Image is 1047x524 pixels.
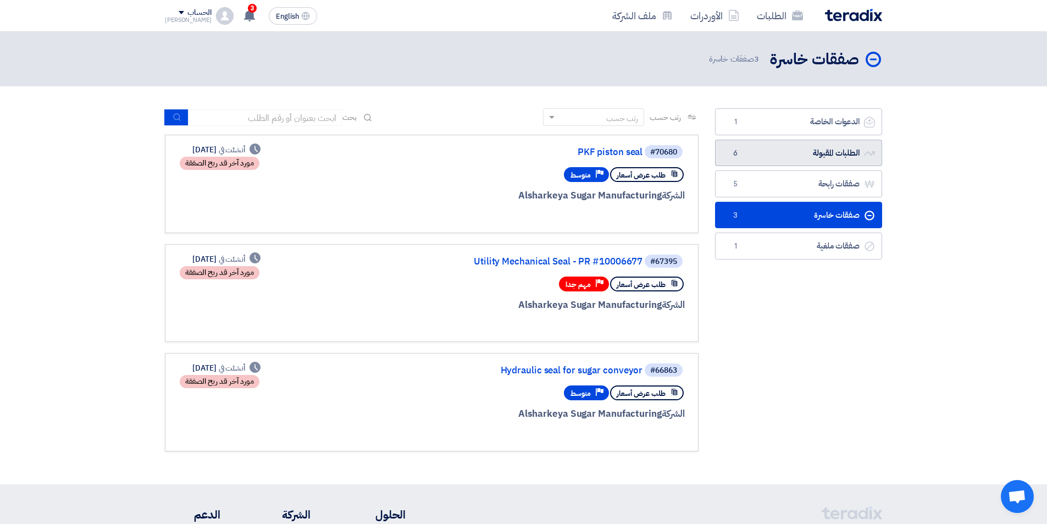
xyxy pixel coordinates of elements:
[570,170,591,180] span: متوسط
[729,117,742,128] span: 1
[423,366,642,376] a: Hydraulic seal for sugar conveyor
[276,13,299,20] span: English
[189,109,342,126] input: ابحث بعنوان أو رقم الطلب
[715,233,882,260] a: صفقات ملغية1
[603,3,682,29] a: ملف الشركة
[342,112,357,123] span: بحث
[617,388,666,399] span: طلب عرض أسعار
[650,148,677,156] div: #70680
[344,506,406,523] li: الحلول
[715,140,882,167] a: الطلبات المقبولة6
[606,113,638,124] div: رتب حسب
[566,279,591,290] span: مهم جدا
[420,189,685,203] div: Alsharkeya Sugar Manufacturing
[715,170,882,197] a: صفقات رابحة5
[729,241,742,252] span: 1
[662,189,685,202] span: الشركة
[650,367,677,374] div: #66863
[662,298,685,312] span: الشركة
[770,49,859,70] h2: صفقات خاسرة
[180,375,259,388] div: مورد آخر قد ربح الصفقة
[180,266,259,279] div: مورد آخر قد ربح الصفقة
[420,298,685,312] div: Alsharkeya Sugar Manufacturing
[248,4,257,13] span: 3
[715,108,882,135] a: الدعوات الخاصة1
[219,144,245,156] span: أنشئت في
[165,17,212,23] div: [PERSON_NAME]
[650,258,677,266] div: #67395
[192,253,261,265] div: [DATE]
[180,157,259,170] div: مورد آخر قد ربح الصفقة
[729,148,742,159] span: 6
[650,112,681,123] span: رتب حسب
[729,210,742,221] span: 3
[187,8,211,18] div: الحساب
[219,253,245,265] span: أنشئت في
[570,388,591,399] span: متوسط
[617,170,666,180] span: طلب عرض أسعار
[165,506,220,523] li: الدعم
[709,53,761,65] span: صفقات خاسرة
[682,3,748,29] a: الأوردرات
[617,279,666,290] span: طلب عرض أسعار
[192,144,261,156] div: [DATE]
[269,7,317,25] button: English
[729,179,742,190] span: 5
[715,202,882,229] a: صفقات خاسرة3
[253,506,311,523] li: الشركة
[192,362,261,374] div: [DATE]
[748,3,812,29] a: الطلبات
[216,7,234,25] img: profile_test.png
[825,9,882,21] img: Teradix logo
[662,407,685,421] span: الشركة
[420,407,685,421] div: Alsharkeya Sugar Manufacturing
[754,53,759,65] span: 3
[1001,480,1034,513] div: Open chat
[423,257,642,267] a: Utility Mechanical Seal - PR #10006677
[219,362,245,374] span: أنشئت في
[423,147,642,157] a: PKF piston seal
